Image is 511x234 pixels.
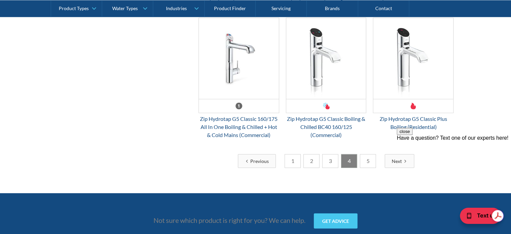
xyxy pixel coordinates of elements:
[166,5,186,11] div: Industries
[199,115,279,139] div: Zip Hydrotap G5 Classic 160/175 All In One Boiling & Chilled + Hot & Cold Mains (Commercial)
[286,18,367,139] a: Zip Hydrotap G5 Classic Boiling & Chilled BC40 160/125 (Commercial)Zip Hydrotap G5 Classic Boilin...
[392,158,402,165] div: Next
[373,115,454,131] div: Zip Hydrotap G5 Classic Plus Boiling (Residential)
[238,154,276,168] a: Previous Page
[250,158,269,165] div: Previous
[286,18,366,99] img: Zip Hydrotap G5 Classic Boiling & Chilled BC40 160/125 (Commercial)
[360,154,376,168] a: 5
[341,154,357,168] a: 4
[385,154,414,168] a: Next Page
[303,154,320,168] a: 2
[397,128,511,209] iframe: podium webchat widget prompt
[59,5,89,11] div: Product Types
[457,200,511,234] iframe: podium webchat widget bubble
[199,18,279,99] img: Zip Hydrotap G5 Classic 160/175 All In One Boiling & Chilled + Hot & Cold Mains (Commercial)
[285,154,301,168] a: 1
[112,5,138,11] div: Water Types
[373,18,453,99] img: Zip Hydrotap G5 Classic Plus Boiling (Residential)
[154,215,305,225] p: Not sure which product is right for you? We can help.
[199,18,279,139] a: Zip Hydrotap G5 Classic 160/175 All In One Boiling & Chilled + Hot & Cold Mains (Commercial)Zip H...
[199,154,454,168] div: List
[314,213,357,229] a: Get advice
[373,18,454,131] a: Zip Hydrotap G5 Classic Plus Boiling (Residential)Zip Hydrotap G5 Classic Plus Boiling (Residential)
[286,115,367,139] div: Zip Hydrotap G5 Classic Boiling & Chilled BC40 160/125 (Commercial)
[322,154,338,168] a: 3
